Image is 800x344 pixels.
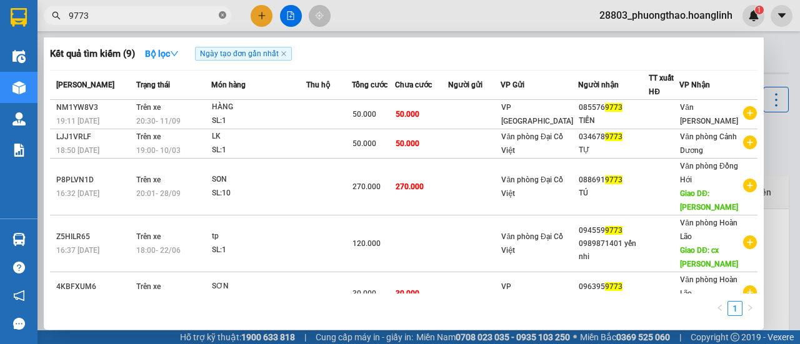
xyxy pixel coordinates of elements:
span: Người nhận [578,81,619,89]
span: right [746,304,754,312]
span: down [170,49,179,58]
span: close [281,51,287,57]
input: Tìm tên, số ĐT hoặc mã đơn [69,9,216,22]
span: 18:00 - 22/06 [136,246,181,255]
span: plus-circle [743,235,757,249]
span: Văn phòng Hoàn Lão [680,275,737,298]
div: 088691 [579,174,648,187]
img: solution-icon [12,144,26,157]
div: LK [212,130,306,144]
span: 19:11 [DATE] [56,117,99,125]
img: warehouse-icon [12,50,26,63]
h3: Kết quả tìm kiếm ( 9 ) [50,47,135,61]
span: Trên xe [136,175,161,184]
span: Văn phòng Đại Cồ Việt [501,132,562,155]
span: Giao DĐ: cx [PERSON_NAME] [680,246,738,268]
span: Người gửi [448,81,482,89]
div: QUÝ [579,293,648,307]
div: HÀNG [212,101,306,114]
span: 9773 [605,103,622,112]
li: Previous Page [712,301,727,316]
button: left [712,301,727,316]
span: Văn [PERSON_NAME] [680,103,738,125]
img: warehouse-icon [12,233,26,246]
span: close-circle [219,11,226,19]
button: right [742,301,757,316]
img: warehouse-icon [12,112,26,125]
div: TIẾN [579,114,648,127]
span: Văn phòng Đồng Hới [680,162,737,184]
span: [PERSON_NAME] [56,81,114,89]
span: 30.000 [352,289,376,298]
li: 1 [727,301,742,316]
div: LJJ1VRLF [56,130,132,144]
span: 270.000 [396,182,424,191]
div: 4KBFXUM6 [56,280,132,293]
span: Giao DĐ: [PERSON_NAME] [680,189,738,212]
span: 50.000 [352,139,376,148]
span: Văn phòng Đại Cồ Việt [501,175,562,198]
div: tp [212,230,306,243]
div: SL: 1 [212,114,306,128]
span: VP Nhận [679,81,710,89]
span: VP Gửi [501,81,524,89]
span: Tổng cước [352,81,387,89]
span: plus-circle [743,106,757,120]
span: Văn phòng Đại Cồ Việt [501,232,562,255]
span: plus-circle [743,285,757,299]
span: Trạng thái [136,81,170,89]
span: close-circle [219,10,226,22]
span: plus-circle [743,179,757,192]
div: SL: 1 [212,144,306,157]
span: 18:50 [DATE] [56,146,99,155]
span: Trên xe [136,232,161,241]
button: Bộ lọcdown [135,44,189,64]
span: 16:32 [DATE] [56,189,99,198]
div: 034678 [579,130,648,144]
div: SL: 10 [212,187,306,200]
div: SƠN [212,280,306,293]
span: plus-circle [743,135,757,149]
div: TÚ [579,187,648,200]
span: Món hàng [211,81,246,89]
a: 1 [728,302,742,315]
span: question-circle [13,262,25,273]
div: TỰ [579,144,648,157]
img: logo-vxr [11,8,27,27]
div: SL: 1 [212,243,306,257]
div: SON [212,173,306,187]
div: P8PLVN1D [56,174,132,187]
img: warehouse-icon [12,81,26,94]
span: 50.000 [396,110,419,119]
span: 30.000 [396,289,419,298]
span: message [13,318,25,330]
span: Trên xe [136,282,161,291]
div: Z5HILR65 [56,230,132,243]
span: 50.000 [396,139,419,148]
span: 16:37 [DATE] [56,246,99,255]
div: 0989871401 yến nhi [579,237,648,263]
span: 9773 [605,282,622,291]
span: VP [GEOGRAPHIC_DATA] [501,282,573,305]
span: 50.000 [352,110,376,119]
span: TT xuất HĐ [649,74,674,96]
span: search [52,11,61,20]
span: 270.000 [352,182,381,191]
div: 096395 [579,280,648,293]
span: Văn phòng Hoàn Lão [680,219,737,241]
div: SL: 2 [212,293,306,307]
span: 9773 [605,226,622,235]
strong: Bộ lọc [145,49,179,59]
span: 9773 [605,132,622,141]
div: 094559 [579,224,648,237]
div: 085576 [579,101,648,114]
span: Chưa cước [395,81,432,89]
span: VP [GEOGRAPHIC_DATA] [501,103,573,125]
span: Văn phòng Cảnh Dương [680,132,737,155]
span: Trên xe [136,103,161,112]
span: 20:01 - 28/09 [136,189,181,198]
span: Ngày tạo đơn gần nhất [195,47,292,61]
li: Next Page [742,301,757,316]
span: 9773 [605,175,622,184]
span: left [716,304,724,312]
